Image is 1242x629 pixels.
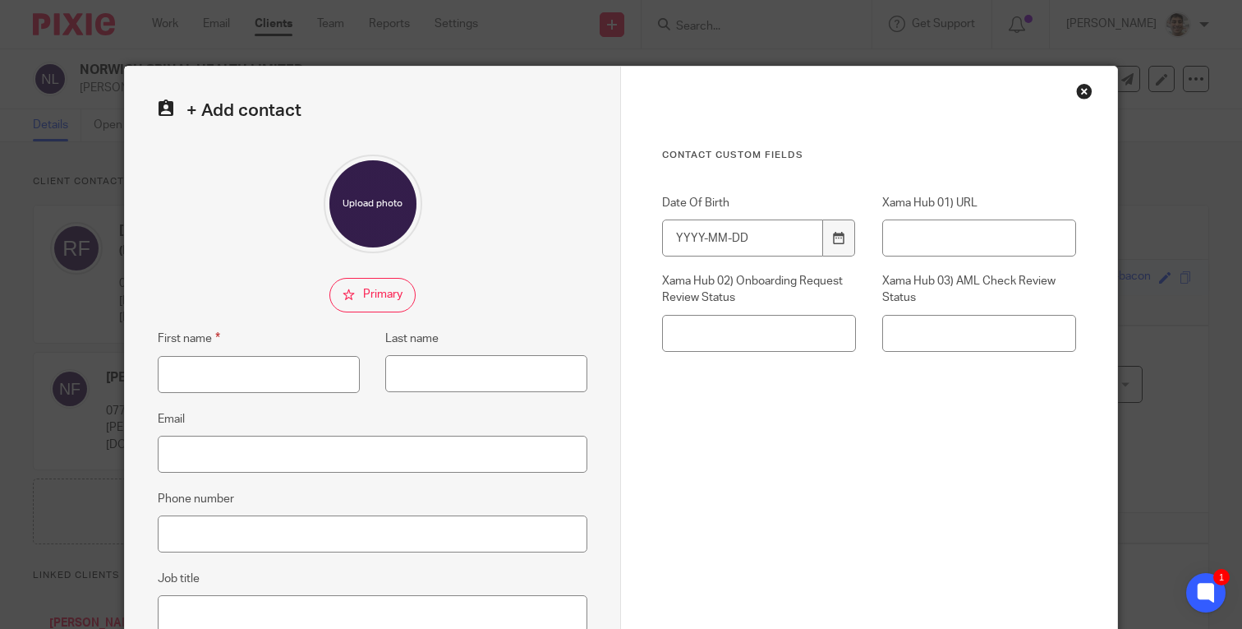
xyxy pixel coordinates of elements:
div: 1 [1213,569,1230,585]
label: Xama Hub 01) URL [882,195,1076,211]
h3: Contact Custom fields [662,149,1076,162]
input: YYYY-MM-DD [662,220,823,257]
label: Xama Hub 03) AML Check Review Status [882,273,1076,307]
h2: + Add contact [158,99,587,122]
label: Xama Hub 02) Onboarding Request Review Status [662,273,856,307]
label: Phone number [158,491,234,507]
label: Job title [158,571,200,587]
div: Close this dialog window [1076,83,1092,99]
label: First name [158,329,220,348]
label: Email [158,411,185,428]
label: Date Of Birth [662,195,856,211]
label: Last name [385,331,439,347]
